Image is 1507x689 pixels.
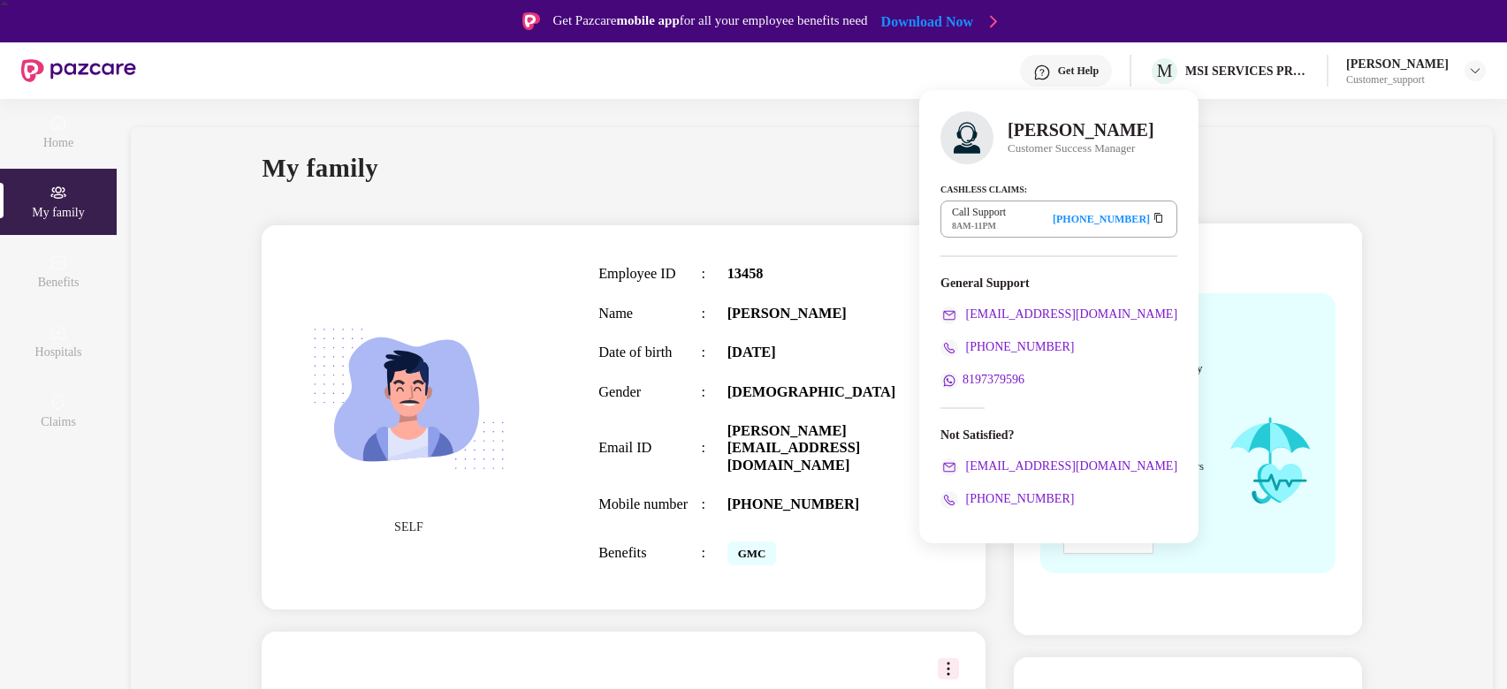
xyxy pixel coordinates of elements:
[940,275,1179,291] div: General Support
[940,275,1179,390] div: General Support
[1346,72,1449,87] div: Customer_support
[952,219,1014,233] div: -
[727,265,908,282] div: 13458
[963,372,1037,387] span: 8197379596
[702,504,727,521] div: :
[1008,140,1163,156] div: Customer Success Manager
[598,344,701,360] div: Date of birth
[598,496,701,530] div: Mobile number
[1087,542,1157,562] span: View details
[1055,64,1099,78] div: Get Help
[911,12,1022,31] a: Download Now
[1031,64,1048,81] img: svg+xml;base64,PHN2ZyBpZD0iSGVscC0zMngzMiIgeG1sbnM9Imh0dHA6Ly93d3cudzMub3JnLzIwMDAvc3ZnIiB3aWR0aD...
[1063,534,1181,570] button: View details
[940,459,958,477] img: svg+xml;base64,PHN2ZyB4bWxucz0iaHR0cDovL3d3dy53My5vcmcvMjAwMC9zdmciIHdpZHRoPSIyMCIgaGVpZ2h0PSIyMC...
[1468,64,1482,78] img: svg+xml;base64,PHN2ZyBpZD0iRHJvcGRvd24tMzJ4MzIiIHhtbG5zPSJodHRwOi8vd3d3LnczLm9yZy8yMDAwL3N2ZyIgd2...
[727,305,908,322] div: [PERSON_NAME]
[940,492,958,510] img: svg+xml;base64,PHN2ZyB4bWxucz0iaHR0cDovL3d3dy53My5vcmcvMjAwMC9zdmciIHdpZHRoPSIyMCIgaGVpZ2h0PSIyMC...
[598,383,701,400] div: Gender
[940,373,958,390] img: svg+xml;base64,PHN2ZyB4bWxucz0iaHR0cDovL3d3dy53My5vcmcvMjAwMC9zdmciIHdpZHRoPSIyMCIgaGVpZ2h0PSIyMC...
[598,439,701,456] div: Email ID
[940,459,1179,474] a: [EMAIL_ADDRESS][DOMAIN_NAME]
[940,492,1077,507] a: [PHONE_NUMBER]
[290,289,528,526] img: svg+xml;base64,PHN2ZyB4bWxucz0iaHR0cDovL3d3dy53My5vcmcvMjAwMC9zdmciIHdpZHRoPSIyMjQiIGhlaWdodD0iMT...
[963,339,1077,354] span: [PHONE_NUMBER]
[940,111,993,164] img: svg+xml;base64,PHN2ZyB4bWxucz0iaHR0cDovL3d3dy53My5vcmcvMjAwMC9zdmciIHhtbG5zOnhsaW5rPSJodHRwOi8vd3...
[1020,12,1027,31] img: Stroke
[940,339,1077,354] a: [PHONE_NUMBER]
[940,339,958,357] img: svg+xml;base64,PHN2ZyB4bWxucz0iaHR0cDovL3d3dy53My5vcmcvMjAwMC9zdmciIHdpZHRoPSIyMCIgaGVpZ2h0PSIyMC...
[963,307,1179,322] span: [EMAIL_ADDRESS][DOMAIN_NAME]
[702,265,727,282] div: :
[727,383,908,400] div: [DEMOGRAPHIC_DATA]
[49,185,67,202] img: svg+xml;base64,PHN2ZyB3aWR0aD0iMjAiIGhlaWdodD0iMjAiIHZpZXdCb3g9IjAgMCAyMCAyMCIgZmlsbD0ibm9uZSIgeG...
[940,428,1179,510] div: Not Satisfied?
[1153,211,1168,226] img: Clipboard Icon
[598,265,701,282] div: Employee ID
[940,307,958,324] img: svg+xml;base64,PHN2ZyB4bWxucz0iaHR0cDovL3d3dy53My5vcmcvMjAwMC9zdmciIHdpZHRoPSIyMCIgaGVpZ2h0PSIyMC...
[1211,397,1331,526] img: icon
[940,428,1179,444] div: Not Satisfied?
[940,307,1179,322] a: [EMAIL_ADDRESS][DOMAIN_NAME]
[598,305,701,322] div: Name
[1346,56,1449,72] div: [PERSON_NAME]
[1054,212,1152,225] a: [PHONE_NUMBER]
[940,372,1037,387] a: 8197379596
[940,179,1030,199] strong: Cashless Claims:
[727,422,908,473] div: [PERSON_NAME][EMAIL_ADDRESS][DOMAIN_NAME]
[523,11,898,32] div: Get Pazcare for all your employee benefits need
[702,383,727,400] div: :
[977,221,1001,231] span: 11PM
[262,148,392,188] h1: My family
[727,504,908,521] div: [PHONE_NUMBER]
[1157,60,1173,81] span: M
[49,254,67,272] img: svg+xml;base64,PHN2ZyBpZD0iQmVuZWZpdHMiIHhtbG5zPSJodHRwOi8vd3d3LnczLm9yZy8yMDAwL3N2ZyIgd2lkdGg9Ij...
[702,439,727,456] div: :
[727,344,908,360] div: [DATE]
[702,305,727,322] div: :
[963,492,1077,507] span: [PHONE_NUMBER]
[600,12,674,29] strong: mobile app
[952,205,1014,219] p: Call Support
[49,115,67,132] img: svg+xml;base64,PHN2ZyBpZD0iSG9tZSIgeG1sbnM9Imh0dHA6Ly93d3cudzMub3JnLzIwMDAvc3ZnIiB3aWR0aD0iMjAiIG...
[1008,119,1163,140] div: [PERSON_NAME]
[702,344,727,360] div: :
[727,557,777,582] span: GMC
[49,394,67,412] img: svg+xml;base64,PHN2ZyBpZD0iQ2xhaW0iIHhtbG5zPSJodHRwOi8vd3d3LnczLm9yZy8yMDAwL3N2ZyIgd2lkdGg9IjIwIi...
[394,526,423,546] span: SELF
[49,324,67,342] img: svg+xml;base64,PHN2ZyBpZD0iSG9zcGl0YWxzIiB4bWxucz0iaHR0cDovL3d3dy53My5vcmcvMjAwMC9zdmciIHdpZHRoPS...
[1185,63,1309,79] div: MSI SERVICES PRIVATE LIMITED
[963,459,1179,474] span: [EMAIL_ADDRESS][DOMAIN_NAME]
[598,561,701,578] div: Benefits
[702,561,727,578] div: :
[952,221,971,231] span: 8AM
[21,59,136,82] img: New Pazcare Logo
[493,12,511,30] img: Logo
